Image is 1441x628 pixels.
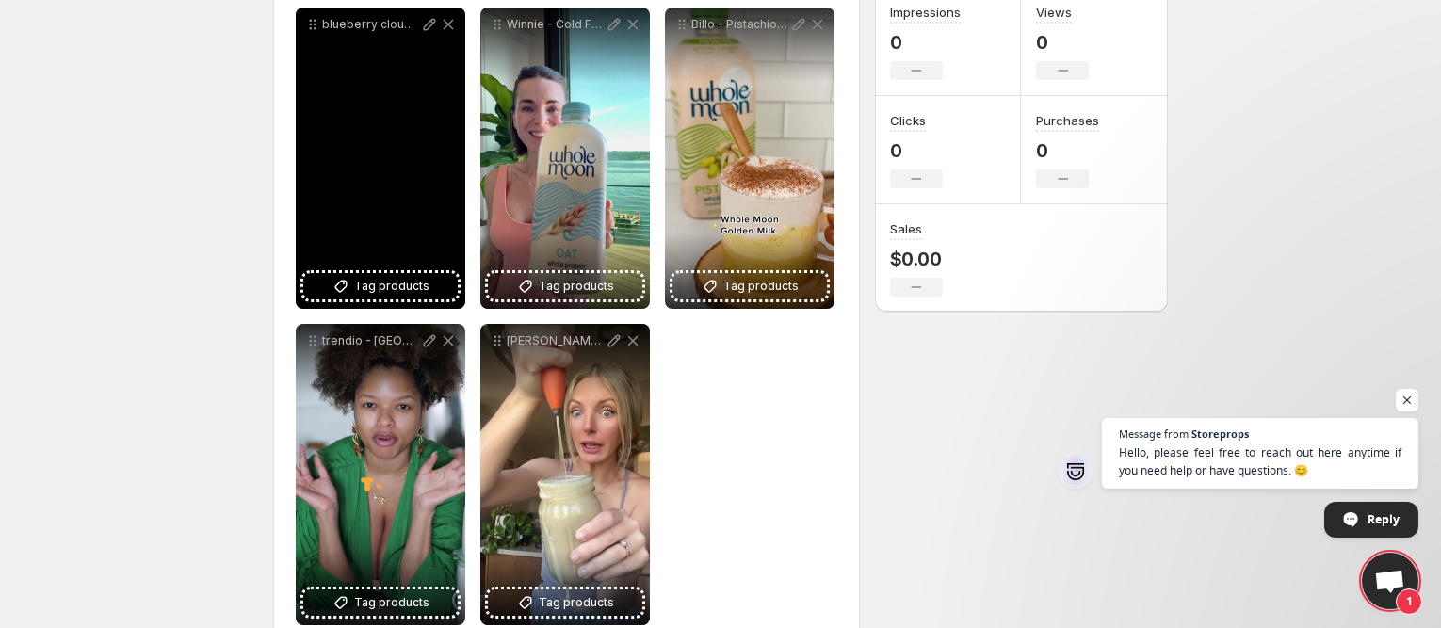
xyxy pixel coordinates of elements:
div: Winnie - Cold Froth - SmoothieTag products [480,8,650,309]
button: Tag products [488,273,642,299]
h3: Sales [890,219,922,238]
div: blueberry cloud matcha latte - pistachio cold - mei [PERSON_NAME] - [DATE]Tag products [296,8,465,309]
p: 0 [890,139,943,162]
p: trendio - [GEOGRAPHIC_DATA][PERSON_NAME] - hot chai coconut [322,333,420,348]
p: 0 [1036,139,1099,162]
button: Tag products [303,273,458,299]
p: Winnie - Cold Froth - Smoothie [507,17,605,32]
div: [PERSON_NAME] - froth overflowTag products [480,324,650,625]
h3: Purchases [1036,111,1099,130]
span: Tag products [354,277,429,296]
span: Storeprops [1191,428,1249,439]
div: Open chat [1362,553,1418,609]
p: $0.00 [890,248,943,270]
span: Tag products [539,277,614,296]
button: Tag products [488,589,642,616]
span: Hello, please feel free to reach out here anytime if you need help or have questions. 😊 [1119,443,1401,479]
div: trendio - [GEOGRAPHIC_DATA][PERSON_NAME] - hot chai coconutTag products [296,324,465,625]
div: Billo - Pistachio Hot Golden MilkTag products [665,8,834,309]
span: Reply [1368,503,1400,536]
p: 0 [1036,31,1089,54]
span: Tag products [354,593,429,612]
span: 1 [1396,588,1422,615]
h3: Impressions [890,3,961,22]
h3: Views [1036,3,1072,22]
button: Tag products [672,273,827,299]
button: Tag products [303,589,458,616]
h3: Clicks [890,111,926,130]
span: Tag products [723,277,799,296]
p: [PERSON_NAME] - froth overflow [507,333,605,348]
span: Tag products [539,593,614,612]
p: blueberry cloud matcha latte - pistachio cold - mei [PERSON_NAME] - [DATE] [322,17,420,32]
p: 0 [890,31,961,54]
span: Message from [1119,428,1189,439]
p: Billo - Pistachio Hot Golden Milk [691,17,789,32]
